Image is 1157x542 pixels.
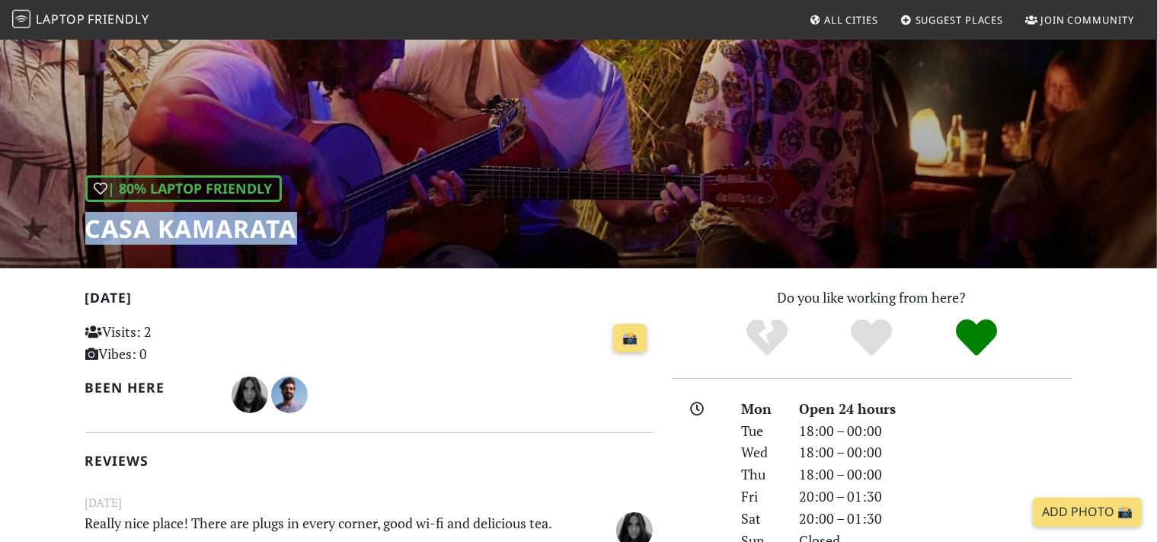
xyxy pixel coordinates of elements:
[924,317,1029,359] div: Definitely!
[820,317,925,359] div: Yes
[271,384,308,402] span: Loic Mota
[894,6,1010,34] a: Suggest Places
[791,420,1082,442] div: 18:00 – 00:00
[85,290,654,312] h2: [DATE]
[672,287,1072,309] p: Do you like working from here?
[791,441,1082,463] div: 18:00 – 00:00
[613,324,647,353] a: 📸
[76,493,663,512] small: [DATE]
[791,398,1082,420] div: Open 24 hours
[732,420,790,442] div: Tue
[1019,6,1140,34] a: Join Community
[714,317,820,359] div: No
[85,214,297,243] h1: Casa Kamarata
[85,453,654,469] h2: Reviews
[232,377,268,413] img: 3383-sathya.jpg
[616,519,653,537] span: Sathya Toro
[85,380,214,396] h2: Been here
[732,441,790,463] div: Wed
[791,486,1082,508] div: 20:00 – 01:30
[732,508,790,530] div: Sat
[36,11,85,27] span: Laptop
[85,175,282,202] div: | 80% Laptop Friendly
[732,398,790,420] div: Mon
[791,508,1082,530] div: 20:00 – 01:30
[732,486,790,508] div: Fri
[85,321,263,365] p: Visits: 2 Vibes: 0
[916,13,1004,27] span: Suggest Places
[791,463,1082,486] div: 18:00 – 00:00
[271,377,308,413] img: 3063-loic.jpg
[732,463,790,486] div: Thu
[1040,13,1134,27] span: Join Community
[824,13,878,27] span: All Cities
[232,384,271,402] span: Sathya Toro
[803,6,884,34] a: All Cities
[88,11,149,27] span: Friendly
[12,10,30,28] img: LaptopFriendly
[12,7,149,34] a: LaptopFriendly LaptopFriendly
